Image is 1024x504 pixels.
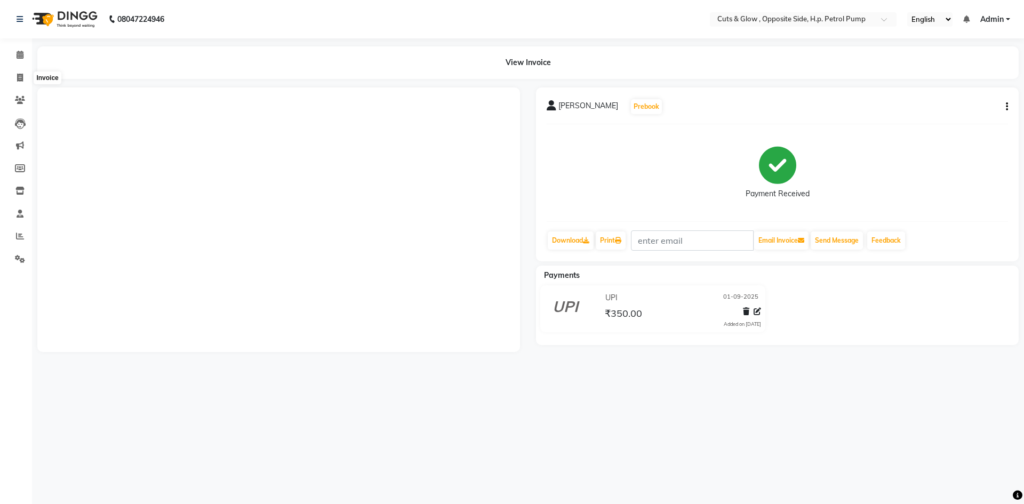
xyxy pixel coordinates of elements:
[867,231,905,250] a: Feedback
[631,230,754,251] input: enter email
[34,71,61,84] div: Invoice
[27,4,100,34] img: logo
[980,14,1004,25] span: Admin
[605,307,642,322] span: ₹350.00
[746,188,810,199] div: Payment Received
[548,231,594,250] a: Download
[558,100,618,115] span: [PERSON_NAME]
[631,99,662,114] button: Prebook
[596,231,626,250] a: Print
[724,321,761,328] div: Added on [DATE]
[754,231,809,250] button: Email Invoice
[117,4,164,34] b: 08047224946
[605,292,618,303] span: UPI
[544,270,580,280] span: Payments
[723,292,758,303] span: 01-09-2025
[37,46,1019,79] div: View Invoice
[811,231,863,250] button: Send Message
